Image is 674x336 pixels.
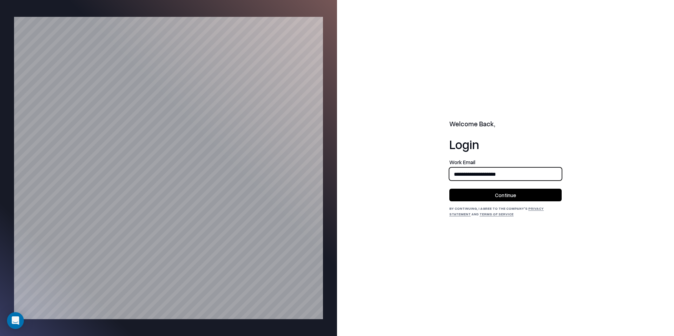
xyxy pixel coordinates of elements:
[449,119,562,129] h2: Welcome Back,
[449,206,562,217] div: By continuing, I agree to the Company's and
[7,312,24,329] div: Open Intercom Messenger
[480,212,514,216] a: Terms of Service
[449,189,562,201] button: Continue
[449,137,562,151] h1: Login
[449,160,562,165] label: Work Email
